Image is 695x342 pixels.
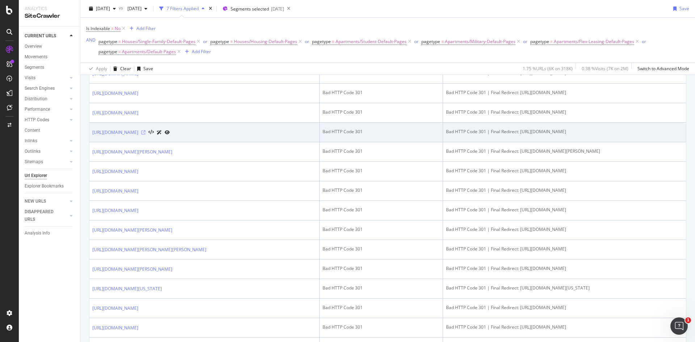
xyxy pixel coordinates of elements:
[25,172,47,180] div: Url Explorer
[25,74,35,82] div: Visits
[446,128,683,135] div: Bad HTTP Code 301 | Final Redirect: [URL][DOMAIN_NAME]
[122,37,195,47] span: Houses/Single-Family-Default-Pages
[670,317,688,335] iframe: Intercom live chat
[125,5,142,12] span: 2025 Aug. 20th
[92,90,138,97] a: [URL][DOMAIN_NAME]
[271,6,284,12] div: [DATE]
[92,324,138,332] a: [URL][DOMAIN_NAME]
[323,109,440,115] div: Bad HTTP Code 301
[323,226,440,233] div: Bad HTTP Code 301
[110,63,131,75] button: Clear
[25,106,50,113] div: Performance
[165,128,170,136] a: URL Inspection
[323,304,440,311] div: Bad HTTP Code 301
[25,137,68,145] a: Inlinks
[446,226,683,233] div: Bad HTTP Code 301 | Final Redirect: [URL][DOMAIN_NAME]
[414,38,418,45] div: or
[25,64,44,71] div: Segments
[523,38,527,45] button: or
[421,38,440,45] span: pagetype
[685,317,691,323] span: 1
[136,25,156,31] div: Add Filter
[86,63,107,75] button: Apply
[92,285,162,292] a: [URL][DOMAIN_NAME][US_STATE]
[323,128,440,135] div: Bad HTTP Code 301
[25,116,49,124] div: HTTP Codes
[25,158,43,166] div: Sitemaps
[323,265,440,272] div: Bad HTTP Code 301
[182,47,211,56] button: Add Filter
[92,109,138,117] a: [URL][DOMAIN_NAME]
[230,38,233,45] span: =
[118,38,121,45] span: =
[167,5,199,12] div: 7 Filters Applied
[446,89,683,96] div: Bad HTTP Code 301 | Final Redirect: [URL][DOMAIN_NAME]
[305,38,309,45] button: or
[25,95,47,103] div: Distribution
[118,48,121,55] span: =
[446,109,683,115] div: Bad HTTP Code 301 | Final Redirect: [URL][DOMAIN_NAME]
[92,246,206,253] a: [URL][DOMAIN_NAME][PERSON_NAME][PERSON_NAME]
[445,37,515,47] span: Apartments/Military-Default-Pages
[86,37,96,43] div: AND
[323,148,440,155] div: Bad HTTP Code 301
[148,130,154,135] button: View HTML Source
[25,85,55,92] div: Search Engines
[92,187,138,195] a: [URL][DOMAIN_NAME]
[25,208,68,223] a: DISAPPEARED URLS
[323,246,440,252] div: Bad HTTP Code 301
[336,37,407,47] span: Apartments/Student-Default-Pages
[234,37,297,47] span: Houses/Housing-Default-Pages
[323,285,440,291] div: Bad HTTP Code 301
[25,137,37,145] div: Inlinks
[25,127,40,134] div: Content
[25,74,68,82] a: Visits
[323,168,440,174] div: Bad HTTP Code 301
[143,66,153,72] div: Save
[446,265,683,272] div: Bad HTTP Code 301 | Final Redirect: [URL][DOMAIN_NAME]
[25,43,75,50] a: Overview
[203,38,207,45] button: or
[441,38,444,45] span: =
[98,48,117,55] span: pagetype
[25,208,61,223] div: DISAPPEARED URLS
[25,106,68,113] a: Performance
[25,198,68,205] a: NEW URLS
[111,25,114,31] span: =
[25,229,75,237] a: Analysis Info
[92,168,138,175] a: [URL][DOMAIN_NAME]
[446,304,683,311] div: Bad HTTP Code 301 | Final Redirect: [URL][DOMAIN_NAME]
[92,266,172,273] a: [URL][DOMAIN_NAME][PERSON_NAME]
[530,38,549,45] span: pagetype
[92,305,138,312] a: [URL][DOMAIN_NAME]
[125,3,150,14] button: [DATE]
[554,37,634,47] span: Apartments/Flex-Leasing-Default-Pages
[25,182,64,190] div: Explorer Bookmarks
[312,38,331,45] span: pagetype
[122,47,176,57] span: Apartments/Default-Pages
[156,3,207,14] button: 7 Filters Applied
[207,5,214,12] div: times
[25,64,75,71] a: Segments
[323,324,440,330] div: Bad HTTP Code 301
[25,127,75,134] a: Content
[25,53,75,61] a: Movements
[92,227,172,234] a: [URL][DOMAIN_NAME][PERSON_NAME]
[25,148,68,155] a: Outlinks
[134,63,153,75] button: Save
[446,148,683,155] div: Bad HTTP Code 301 | Final Redirect: [URL][DOMAIN_NAME][PERSON_NAME]
[446,168,683,174] div: Bad HTTP Code 301 | Final Redirect: [URL][DOMAIN_NAME]
[98,38,117,45] span: pagetype
[231,6,269,12] span: Segments selected
[92,207,138,214] a: [URL][DOMAIN_NAME]
[25,229,50,237] div: Analysis Info
[446,324,683,330] div: Bad HTTP Code 301 | Final Redirect: [URL][DOMAIN_NAME]
[679,5,689,12] div: Save
[25,158,68,166] a: Sitemaps
[582,66,628,72] div: 0.38 % Visits ( 7K on 2M )
[332,38,334,45] span: =
[446,207,683,213] div: Bad HTTP Code 301 | Final Redirect: [URL][DOMAIN_NAME]
[25,6,74,12] div: Analytics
